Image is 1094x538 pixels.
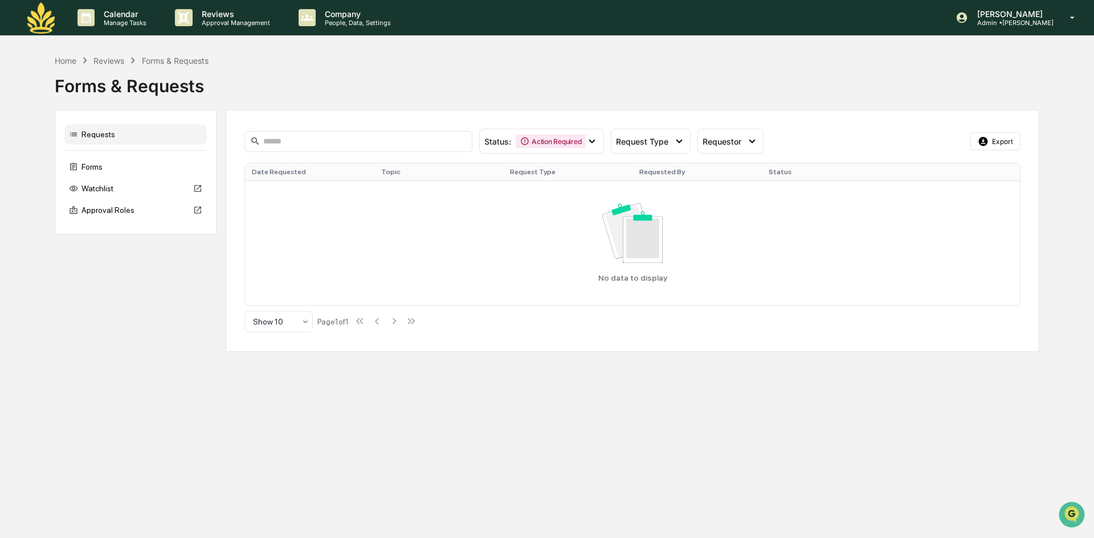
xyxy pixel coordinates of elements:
[23,165,72,176] span: Data Lookup
[7,139,78,159] a: 🖐️Preclearance
[7,161,76,181] a: 🔎Data Lookup
[516,134,586,148] div: Action Required
[632,163,762,180] th: Requested By
[94,143,141,155] span: Attestations
[316,9,397,19] p: Company
[503,163,632,180] th: Request Type
[598,273,667,282] p: No data to display
[23,143,74,155] span: Preclearance
[95,9,152,19] p: Calendar
[374,163,504,180] th: Topic
[616,137,668,146] span: Request Type
[317,317,349,326] div: Page 1 of 1
[64,200,207,220] div: Approval Roles
[193,19,276,27] p: Approval Management
[83,145,92,154] div: 🗄️
[970,132,1020,150] button: Export
[78,139,146,159] a: 🗄️Attestations
[11,24,207,42] p: How can we help?
[245,163,374,180] th: Date Requested
[316,19,397,27] p: People, Data, Settings
[55,56,76,65] div: Home
[968,9,1054,19] p: [PERSON_NAME]
[80,192,138,202] a: Powered byPylon
[484,137,511,146] span: Status :
[193,9,276,19] p: Reviews
[64,124,207,145] div: Requests
[762,163,891,180] th: Status
[142,56,209,65] div: Forms & Requests
[703,137,741,146] span: Requestor
[93,56,124,65] div: Reviews
[113,193,138,202] span: Pylon
[39,87,187,98] div: Start new chat
[95,19,152,27] p: Manage Tasks
[602,203,663,262] img: No data available
[55,67,1039,96] div: Forms & Requests
[64,178,207,199] div: Watchlist
[39,98,144,108] div: We're available if you need us!
[11,87,32,108] img: 1746055101610-c473b297-6a78-478c-a979-82029cc54cd1
[968,19,1054,27] p: Admin • [PERSON_NAME]
[11,166,21,175] div: 🔎
[64,157,207,177] div: Forms
[194,91,207,104] button: Start new chat
[11,145,21,154] div: 🖐️
[27,2,55,34] img: logo
[1058,500,1088,531] iframe: Open customer support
